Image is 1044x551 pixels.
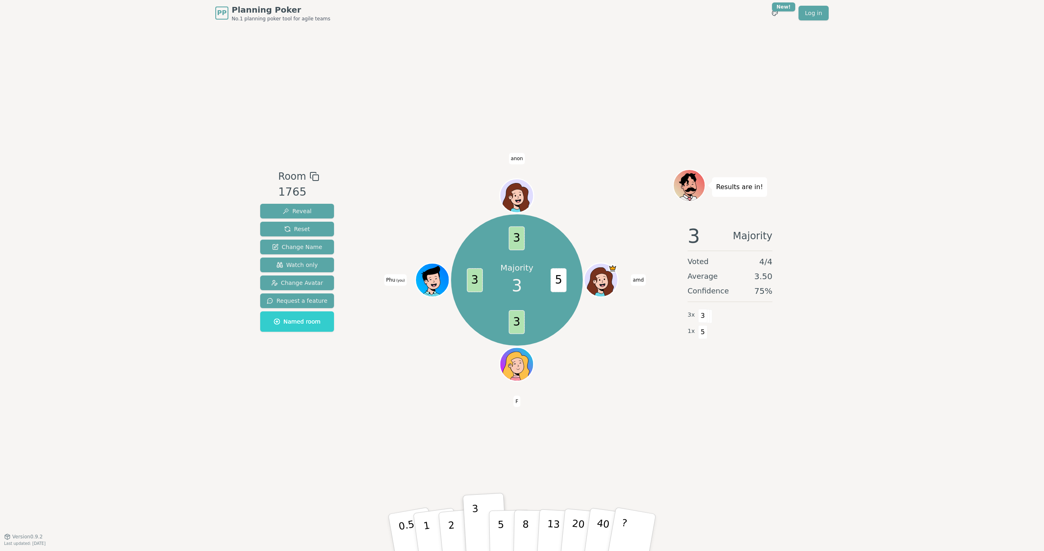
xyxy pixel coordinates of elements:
[513,396,520,407] span: Click to change your name
[4,541,46,546] span: Last updated: [DATE]
[232,15,330,22] span: No.1 planning poker tool for agile teams
[698,325,708,339] span: 5
[509,310,525,334] span: 3
[754,285,772,297] span: 75 %
[272,243,322,251] span: Change Name
[260,275,334,290] button: Change Avatar
[551,268,567,292] span: 5
[472,503,481,547] p: 3
[509,153,525,164] span: Click to change your name
[12,533,43,540] span: Version 0.9.2
[768,6,782,20] button: New!
[733,226,772,246] span: Majority
[395,279,405,282] span: (you)
[260,204,334,218] button: Reveal
[688,256,709,267] span: Voted
[274,317,321,326] span: Named room
[271,279,323,287] span: Change Avatar
[759,256,772,267] span: 4 / 4
[283,207,312,215] span: Reveal
[688,271,718,282] span: Average
[260,240,334,254] button: Change Name
[278,169,306,184] span: Room
[500,262,533,273] p: Majority
[417,264,449,296] button: Click to change your avatar
[698,309,708,323] span: 3
[217,8,226,18] span: PP
[688,285,729,297] span: Confidence
[509,226,525,250] span: 3
[688,226,700,246] span: 3
[688,311,695,320] span: 3 x
[772,2,795,11] div: New!
[260,222,334,236] button: Reset
[260,293,334,308] button: Request a feature
[215,4,330,22] a: PPPlanning PokerNo.1 planning poker tool for agile teams
[631,274,646,286] span: Click to change your name
[384,274,407,286] span: Click to change your name
[278,184,319,201] div: 1765
[284,225,310,233] span: Reset
[232,4,330,15] span: Planning Poker
[798,6,829,20] a: Log in
[276,261,318,269] span: Watch only
[260,258,334,272] button: Watch only
[260,311,334,332] button: Named room
[467,268,483,292] span: 3
[688,327,695,336] span: 1 x
[608,264,617,273] span: amd is the host
[716,181,763,193] p: Results are in!
[754,271,772,282] span: 3.50
[4,533,43,540] button: Version0.9.2
[512,273,522,298] span: 3
[267,297,327,305] span: Request a feature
